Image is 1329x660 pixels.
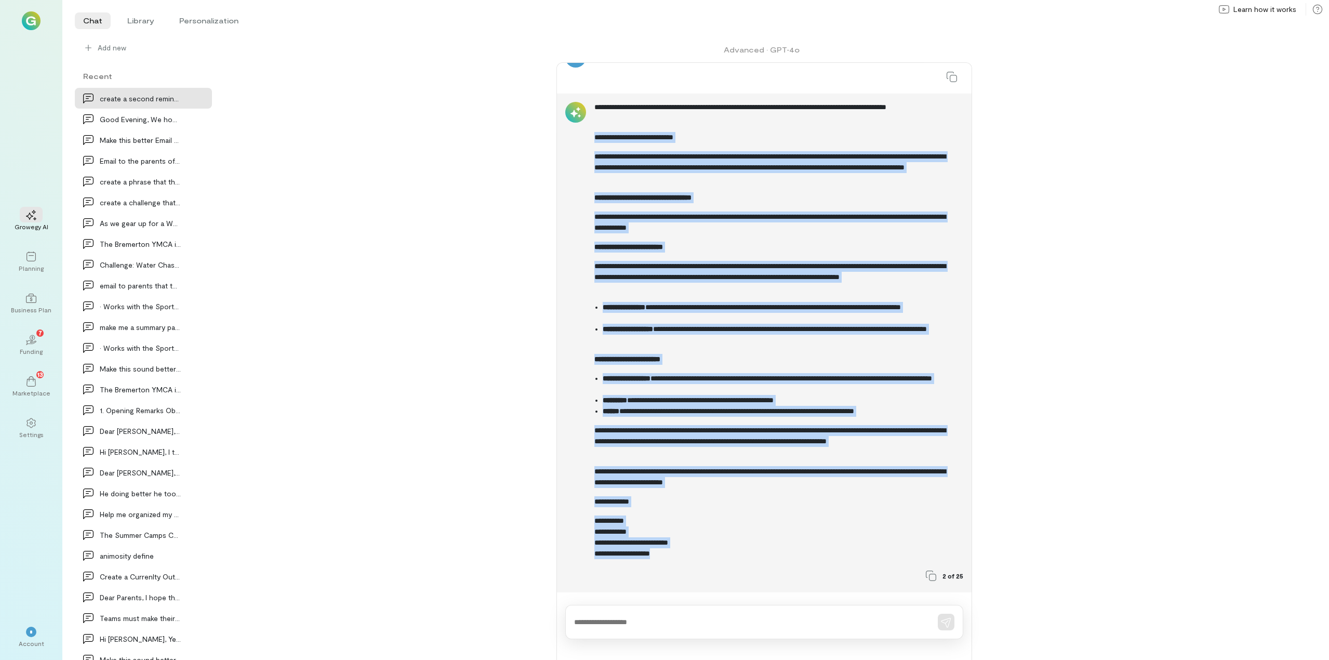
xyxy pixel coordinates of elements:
[100,301,181,312] div: • Works with the Sports and Rec Director on the p…
[100,322,181,333] div: make me a summary paragraph for my resume Dedicat…
[100,197,181,208] div: create a challenge that is like amazing race as a…
[100,93,181,104] div: create a second reminder email that you have Chil…
[171,12,247,29] li: Personalization
[100,176,181,187] div: create a phrase that they have to go to the field…
[100,426,181,437] div: Dear [PERSON_NAME], I hope this message finds yo…
[12,389,50,397] div: Marketplace
[100,363,181,374] div: Make this sound better Email to CIT Counsleor in…
[11,306,51,314] div: Business Plan
[942,572,963,580] span: 2 of 25
[100,467,181,478] div: Dear [PERSON_NAME], I wanted to follow up on our…
[12,368,50,405] a: Marketplace
[100,592,181,603] div: Dear Parents, I hope this message finds you well.…
[100,135,181,146] div: Make this better Email to the parents of [PERSON_NAME] d…
[100,405,181,416] div: 1. Opening Remarks Objective: Discuss recent cam…
[100,280,181,291] div: email to parents that their child needs to bring…
[20,347,43,355] div: Funding
[12,618,50,656] div: *Account
[100,446,181,457] div: Hi [PERSON_NAME], I tried calling but couldn't get throu…
[100,218,181,229] div: As we gear up for a Week 9 Amazing Race, it's imp…
[100,384,181,395] div: The Bremerton YMCA is proud to join the Bremerton…
[100,613,181,624] div: Teams must make their way to the welcome center a…
[100,342,181,353] div: • Works with the Sports and Rec Director on the p…
[19,430,44,439] div: Settings
[119,12,163,29] li: Library
[75,71,212,82] div: Recent
[100,633,181,644] div: Hi [PERSON_NAME], Yes, you are correct. When I pull spec…
[100,114,181,125] div: Good Evening, We hope this message finds you well…
[19,264,44,272] div: Planning
[100,530,181,540] div: The Summer Camps Coordinator is responsible to do…
[12,326,50,364] a: Funding
[98,43,126,53] span: Add new
[100,509,181,520] div: Help me organized my thoughts of how to communica…
[15,222,48,231] div: Growegy AI
[100,550,181,561] div: animosity define
[75,12,111,29] li: Chat
[1233,4,1296,15] span: Learn how it works
[100,155,181,166] div: Email to the parents of [PERSON_NAME] Good aftern…
[12,202,50,239] a: Growegy AI
[12,410,50,447] a: Settings
[100,239,181,249] div: The Bremerton YMCA is committed to promoting heal…
[12,243,50,281] a: Planning
[100,259,181,270] div: Challenge: Water Chaser Your next task awaits at…
[37,369,43,379] span: 13
[100,488,181,499] div: He doing better he took a very long nap and think…
[100,571,181,582] div: Create a Currenlty Out of the office message for…
[12,285,50,322] a: Business Plan
[38,328,42,337] span: 7
[19,639,44,648] div: Account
